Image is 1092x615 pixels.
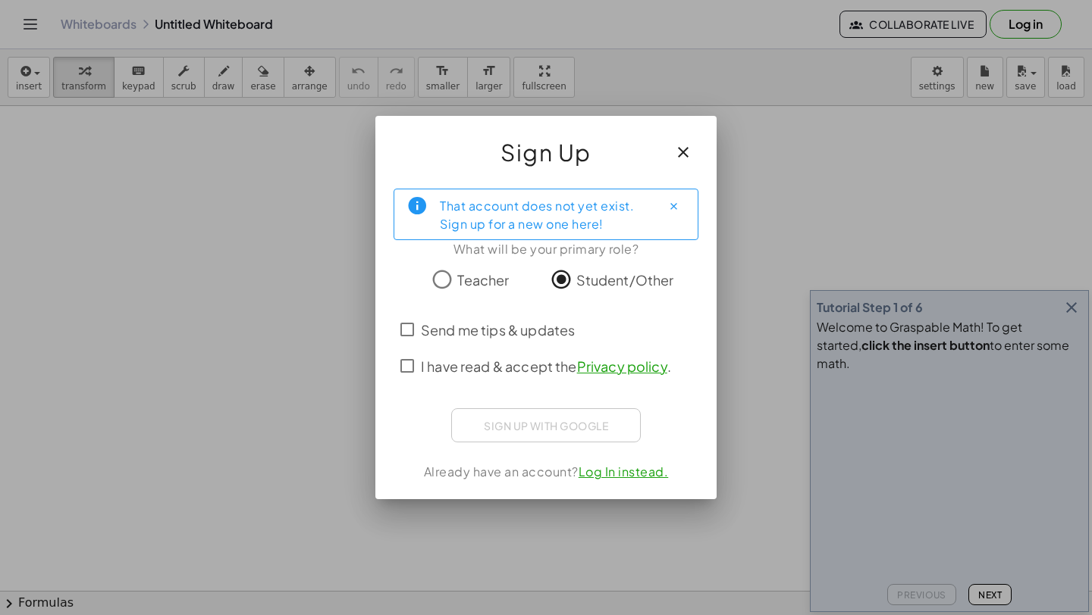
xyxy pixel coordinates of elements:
span: I have read & accept the . [421,356,671,376]
a: Privacy policy [577,357,667,375]
a: Log In instead. [579,464,669,479]
span: Send me tips & updates [421,320,575,340]
span: Sign Up [500,134,591,170]
div: That account does not yet exist. Sign up for a new one here! [440,195,649,233]
button: Close [661,194,686,218]
div: Already have an account? [394,463,698,481]
span: Student/Other [576,270,674,290]
span: Teacher [457,270,509,290]
div: What will be your primary role? [394,240,698,258]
